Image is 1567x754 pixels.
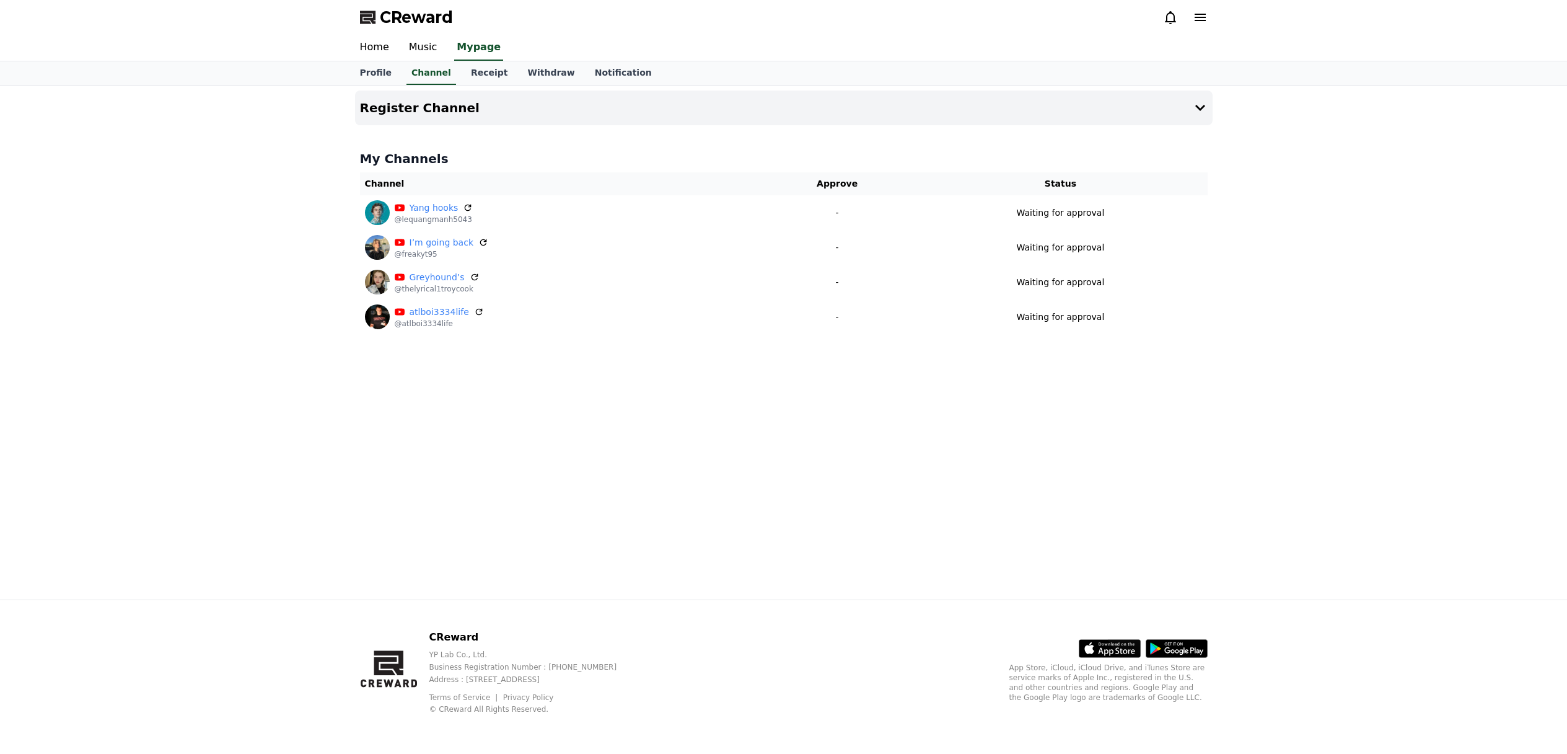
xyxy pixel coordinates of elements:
[429,693,499,702] a: Terms of Service
[360,172,761,195] th: Channel
[1017,241,1105,254] p: Waiting for approval
[429,650,636,660] p: YP Lab Co., Ltd.
[410,202,459,215] a: Yang hooks
[380,7,453,27] span: CReward
[365,200,390,225] img: Yang hooks
[355,91,1213,125] button: Register Channel
[517,61,584,85] a: Withdraw
[399,35,447,61] a: Music
[1009,663,1208,703] p: App Store, iCloud, iCloud Drive, and iTunes Store are service marks of Apple Inc., registered in ...
[410,306,469,319] a: atlboi3334life
[766,276,908,289] p: -
[766,311,908,324] p: -
[585,61,662,85] a: Notification
[461,61,518,85] a: Receipt
[410,236,474,249] a: I’m going back
[360,101,480,115] h4: Register Channel
[766,206,908,220] p: -
[766,241,908,254] p: -
[761,172,913,195] th: Approve
[429,662,636,672] p: Business Registration Number : [PHONE_NUMBER]
[365,304,390,329] img: atlboi3334life
[406,61,456,85] a: Channel
[395,319,484,329] p: @atlboi3334life
[365,270,390,295] img: Greyhound’s
[395,249,489,259] p: @freakyt95
[429,630,636,645] p: CReward
[429,675,636,685] p: Address : [STREET_ADDRESS]
[454,35,503,61] a: Mypage
[395,215,473,224] p: @lequangmanh5043
[350,61,402,85] a: Profile
[410,271,465,284] a: Greyhound’s
[503,693,554,702] a: Privacy Policy
[913,172,1207,195] th: Status
[360,150,1208,167] h4: My Channels
[1017,311,1105,324] p: Waiting for approval
[429,704,636,714] p: © CReward All Rights Reserved.
[395,284,480,294] p: @thelyrical1troycook
[360,7,453,27] a: CReward
[1017,276,1105,289] p: Waiting for approval
[350,35,399,61] a: Home
[365,235,390,260] img: I’m going back
[1017,206,1105,220] p: Waiting for approval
